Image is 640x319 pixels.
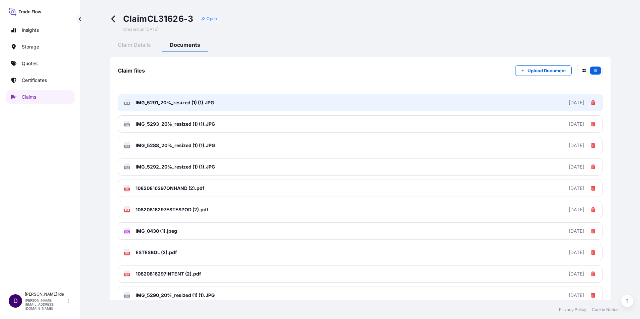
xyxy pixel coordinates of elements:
a: PDF10820816297ONHAND (2).pdf[DATE] [118,180,603,197]
div: [DATE] [569,271,584,277]
a: Storage [6,40,75,54]
text: PDF [125,274,129,276]
text: FILE [125,295,129,297]
p: [PERSON_NAME] Ide [25,292,66,297]
p: [PERSON_NAME][EMAIL_ADDRESS][DOMAIN_NAME] [25,298,66,310]
span: ESTESBOL (2).pdf [136,249,177,256]
a: PDFESTESBOL (2).pdf[DATE] [118,244,603,261]
text: PDF [125,188,129,190]
a: Insights [6,23,75,37]
text: JPG [125,231,129,233]
a: Quotes [6,57,75,70]
span: IMG_0430 (1).jpeg [136,228,177,234]
span: IMG_5290_20%_resized (1) (1).JPG [136,292,215,299]
span: 10820816297ESTESPOD (2).pdf [136,206,209,213]
text: FILE [125,102,129,105]
div: [DATE] [569,292,584,299]
div: [DATE] [569,228,584,234]
a: FILEIMG_5288_20%_resized (1) (1).JPG[DATE] [118,137,603,154]
span: [DATE] [145,27,158,32]
div: [DATE] [569,142,584,149]
a: JPGIMG_0430 (1).jpeg[DATE] [118,222,603,240]
a: FILEIMG_5290_20%_resized (1) (1).JPG[DATE] [118,287,603,304]
span: Created on [123,27,158,32]
button: Upload Document [515,65,572,76]
a: FILEIMG_5293_20%_resized (1) (1).JPG[DATE] [118,115,603,133]
p: Upload Document [528,67,566,74]
p: Open [207,16,217,21]
p: Storage [22,43,39,50]
span: D [13,298,18,304]
a: PDF10820816297ESTESPOD (2).pdf[DATE] [118,201,603,218]
div: [DATE] [569,206,584,213]
div: [DATE] [569,249,584,256]
p: Insights [22,27,39,33]
a: Claims [6,90,75,104]
span: Documents [170,41,200,48]
a: FILEIMG_5291_20%_resized (1) (1).JPG[DATE] [118,94,603,111]
span: Claim CL31626-3 [123,13,193,24]
div: [DATE] [569,164,584,170]
text: PDF [125,209,129,212]
p: Certificates [22,77,47,84]
span: IMG_5292_20%_resized (1) (1).JPG [136,164,215,170]
span: Claim files [118,67,145,74]
text: FILE [125,124,129,126]
a: Certificates [6,74,75,87]
span: IMG_5288_20%_resized (1) (1).JPG [136,142,215,149]
div: [DATE] [569,99,584,106]
span: IMG_5293_20%_resized (1) (1).JPG [136,121,215,127]
span: 10820816297ONHAND (2).pdf [136,185,205,192]
a: Privacy Policy [559,307,586,312]
a: PDF10820816297INTENT (2).pdf[DATE] [118,265,603,283]
text: FILE [125,167,129,169]
p: Quotes [22,60,37,67]
span: 10820816297INTENT (2).pdf [136,271,201,277]
div: [DATE] [569,185,584,192]
span: IMG_5291_20%_resized (1) (1).JPG [136,99,214,106]
a: Cookie Notice [592,307,619,312]
p: Claims [22,94,36,100]
a: FILEIMG_5292_20%_resized (1) (1).JPG[DATE] [118,158,603,176]
span: Claim Details [118,41,151,48]
text: PDF [125,252,129,254]
text: FILE [125,145,129,147]
div: [DATE] [569,121,584,127]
